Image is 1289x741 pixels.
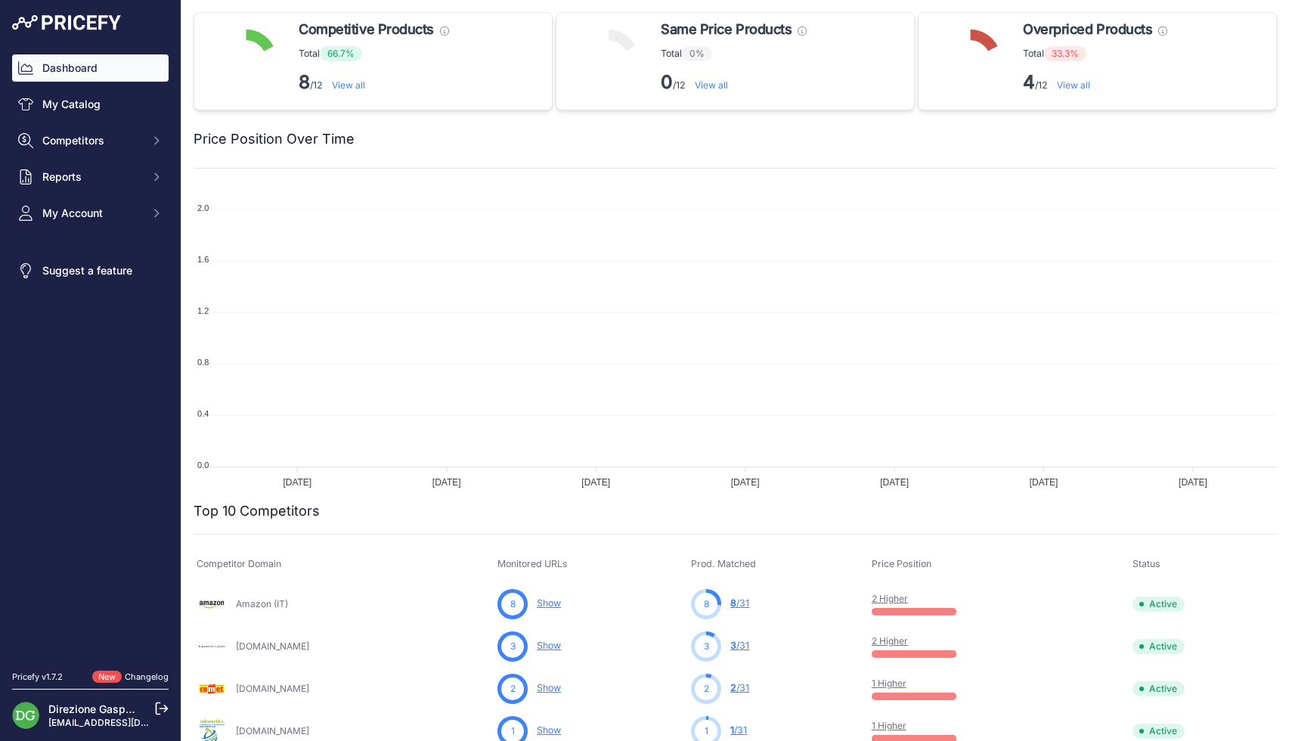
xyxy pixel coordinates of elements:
tspan: [DATE] [880,477,909,488]
a: Dashboard [12,54,169,82]
span: 2 [510,682,516,696]
button: Reports [12,163,169,191]
span: 3 [704,640,709,653]
tspan: [DATE] [1179,477,1207,488]
a: Show [537,724,561,736]
a: Direzione Gasparetto [48,702,155,715]
a: Suggest a feature [12,257,169,284]
span: Status [1133,558,1160,569]
a: Amazon (IT) [236,598,288,609]
nav: Sidebar [12,54,169,653]
tspan: 0.0 [197,460,209,470]
span: 3 [730,640,736,651]
span: 8 [704,597,709,611]
span: 1 [511,724,515,738]
span: New [92,671,122,684]
span: Active [1133,724,1185,739]
a: 2 Higher [872,635,908,646]
span: Active [1133,681,1185,696]
span: Competitive Products [299,19,434,40]
a: View all [332,79,365,91]
a: 8/31 [730,597,749,609]
button: My Account [12,200,169,227]
tspan: 2.0 [197,203,209,212]
span: Prod. Matched [691,558,756,569]
a: 2 Higher [872,593,908,604]
span: 33.3% [1044,46,1086,61]
span: Competitor Domain [197,558,281,569]
tspan: [DATE] [283,477,311,488]
a: Show [537,597,561,609]
tspan: 0.4 [197,409,209,418]
a: 1 Higher [872,677,906,689]
strong: 8 [299,71,310,93]
a: 1 Higher [872,720,906,731]
span: 1 [705,724,708,738]
span: 0% [682,46,712,61]
a: [EMAIL_ADDRESS][DOMAIN_NAME] [48,717,206,728]
span: Same Price Products [661,19,792,40]
span: Active [1133,639,1185,654]
tspan: [DATE] [432,477,461,488]
span: Monitored URLs [497,558,568,569]
a: 2/31 [730,682,749,693]
a: View all [1057,79,1090,91]
span: 2 [704,682,709,696]
a: 1/31 [730,724,747,736]
img: Pricefy Logo [12,15,121,30]
span: Competitors [42,133,141,148]
a: [DOMAIN_NAME] [236,683,309,694]
a: My Catalog [12,91,169,118]
tspan: 0.8 [197,358,209,367]
p: Total [1023,46,1167,61]
a: View all [695,79,728,91]
strong: 4 [1023,71,1035,93]
a: 3/31 [730,640,749,651]
span: Reports [42,169,141,184]
tspan: [DATE] [1030,477,1058,488]
p: /12 [1023,70,1167,95]
a: Changelog [125,671,169,682]
span: 2 [730,682,736,693]
p: /12 [299,70,449,95]
span: 3 [510,640,516,653]
strong: 0 [661,71,673,93]
span: 66.7% [320,46,362,61]
tspan: 1.2 [197,306,209,315]
span: Overpriced Products [1023,19,1152,40]
span: My Account [42,206,141,221]
a: Show [537,640,561,651]
h2: Price Position Over Time [194,129,355,150]
a: Show [537,682,561,693]
span: Price Position [872,558,931,569]
span: 8 [510,597,516,611]
p: Total [299,46,449,61]
tspan: [DATE] [731,477,760,488]
tspan: [DATE] [581,477,610,488]
span: 1 [730,724,734,736]
h2: Top 10 Competitors [194,501,320,522]
tspan: 1.6 [197,255,209,264]
p: Total [661,46,807,61]
button: Competitors [12,127,169,154]
a: [DOMAIN_NAME] [236,640,309,652]
span: Active [1133,597,1185,612]
span: 8 [730,597,736,609]
a: [DOMAIN_NAME] [236,725,309,736]
div: Pricefy v1.7.2 [12,671,63,684]
p: /12 [661,70,807,95]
